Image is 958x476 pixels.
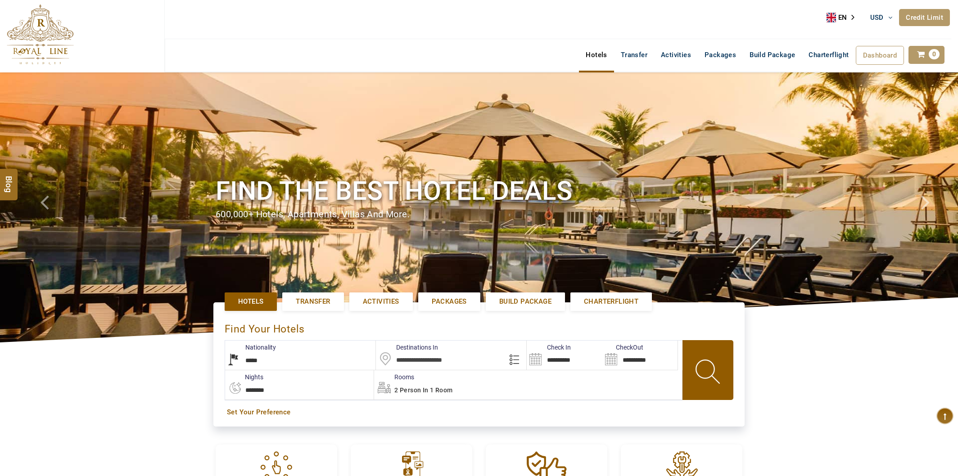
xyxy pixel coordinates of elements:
a: Build Package [743,46,802,64]
a: 0 [908,46,944,64]
div: Find Your Hotels [225,314,733,340]
span: Hotels [238,297,263,306]
span: Dashboard [863,51,897,59]
span: Build Package [499,297,551,306]
div: Language [827,11,861,24]
label: Check In [527,343,571,352]
input: Search [602,341,678,370]
div: 600,000+ hotels, apartments, villas and more. [216,208,742,221]
a: Transfer [282,292,343,311]
span: Packages [432,297,467,306]
span: Charterflight [809,51,849,59]
a: Packages [418,292,480,311]
h1: Find the best hotel deals [216,174,742,208]
a: Packages [698,46,743,64]
a: Transfer [614,46,654,64]
span: USD [870,13,884,22]
span: 0 [929,49,940,59]
label: Destinations In [376,343,438,352]
a: Hotels [225,292,277,311]
a: Activities [349,292,413,311]
img: The Royal Line Holidays [7,4,74,65]
a: Credit Limit [899,9,950,26]
span: Charterflight [584,297,638,306]
span: 2 Person in 1 Room [394,386,452,394]
a: Activities [654,46,698,64]
input: Search [527,341,602,370]
label: Nationality [225,343,276,352]
span: Activities [363,297,399,306]
span: Transfer [296,297,330,306]
label: nights [225,373,263,382]
label: Rooms [374,373,414,382]
a: Set Your Preference [227,408,731,417]
a: Charterflight [802,46,855,64]
a: Build Package [486,292,565,311]
label: CheckOut [602,343,643,352]
aside: Language selected: English [827,11,861,24]
a: Hotels [579,46,614,64]
a: EN [827,11,861,24]
a: Charterflight [570,292,652,311]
